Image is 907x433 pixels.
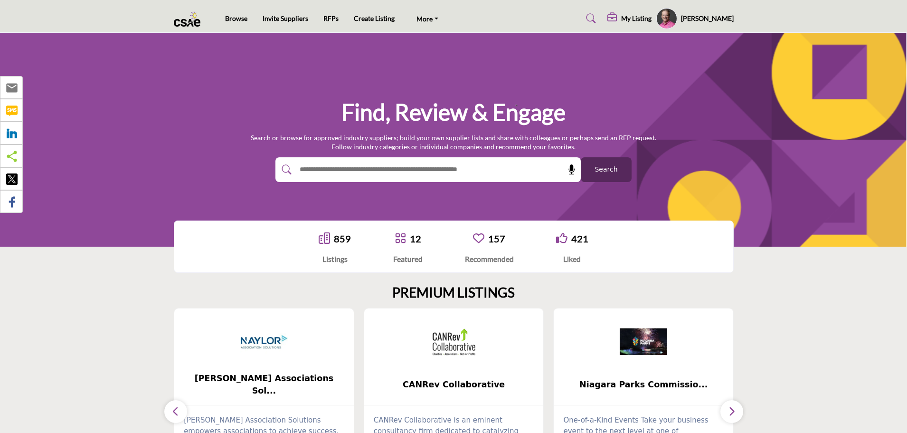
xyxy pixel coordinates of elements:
[577,11,602,26] a: Search
[395,232,406,245] a: Go to Featured
[189,372,340,397] span: [PERSON_NAME] Associations Sol...
[364,372,544,397] a: CANRev Collaborative
[378,378,529,391] span: CANRev Collaborative
[488,233,505,244] a: 157
[251,133,656,152] p: Search or browse for approved industry suppliers; build your own supplier lists and share with co...
[571,233,588,244] a: 421
[174,372,354,397] a: [PERSON_NAME] Associations Sol...
[568,372,719,397] b: Niagara Parks Commission
[656,8,677,29] button: Show hide supplier dropdown
[323,14,339,22] a: RFPs
[341,97,566,127] h1: Find, Review & Engage
[620,318,667,366] img: Niagara Parks Commission
[189,372,340,397] b: Naylor Associations Solutions
[473,232,484,245] a: Go to Recommended
[410,12,445,25] a: More
[410,233,421,244] a: 12
[319,253,351,265] div: Listings
[378,372,529,397] b: CANRev Collaborative
[556,253,588,265] div: Liked
[430,318,478,366] img: CANRev Collaborative
[595,164,617,174] span: Search
[554,372,733,397] a: Niagara Parks Commissio...
[392,285,515,301] h2: PREMIUM LISTINGS
[568,378,719,391] span: Niagara Parks Commissio...
[465,253,514,265] div: Recommended
[681,14,734,23] h5: [PERSON_NAME]
[354,14,395,22] a: Create Listing
[263,14,308,22] a: Invite Suppliers
[556,232,567,244] i: Go to Liked
[240,318,288,366] img: Naylor Associations Solutions
[581,157,632,182] button: Search
[174,11,206,27] img: Site Logo
[334,233,351,244] a: 859
[393,253,423,265] div: Featured
[621,14,652,23] h5: My Listing
[607,13,652,24] div: My Listing
[225,14,247,22] a: Browse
